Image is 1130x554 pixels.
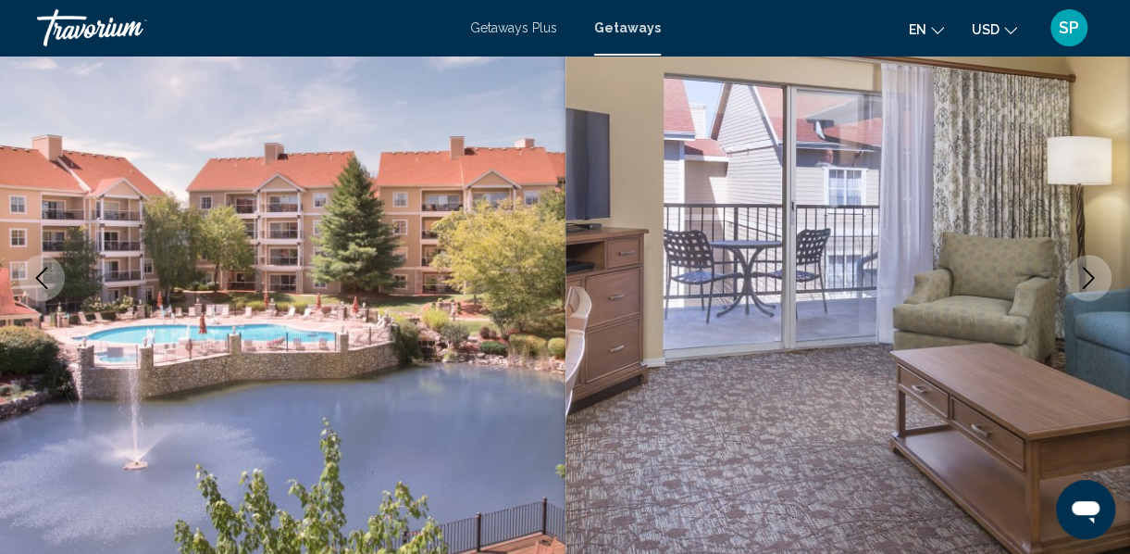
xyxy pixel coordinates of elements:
[1065,255,1111,301] button: Next image
[972,16,1017,43] button: Change currency
[1059,19,1079,37] span: SP
[1056,480,1115,539] iframe: Button to launch messaging window
[19,255,65,301] button: Previous image
[37,9,452,46] a: Travorium
[909,16,944,43] button: Change language
[594,20,661,35] a: Getaways
[470,20,557,35] a: Getaways Plus
[1045,8,1093,47] button: User Menu
[909,22,926,37] span: en
[972,22,1000,37] span: USD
